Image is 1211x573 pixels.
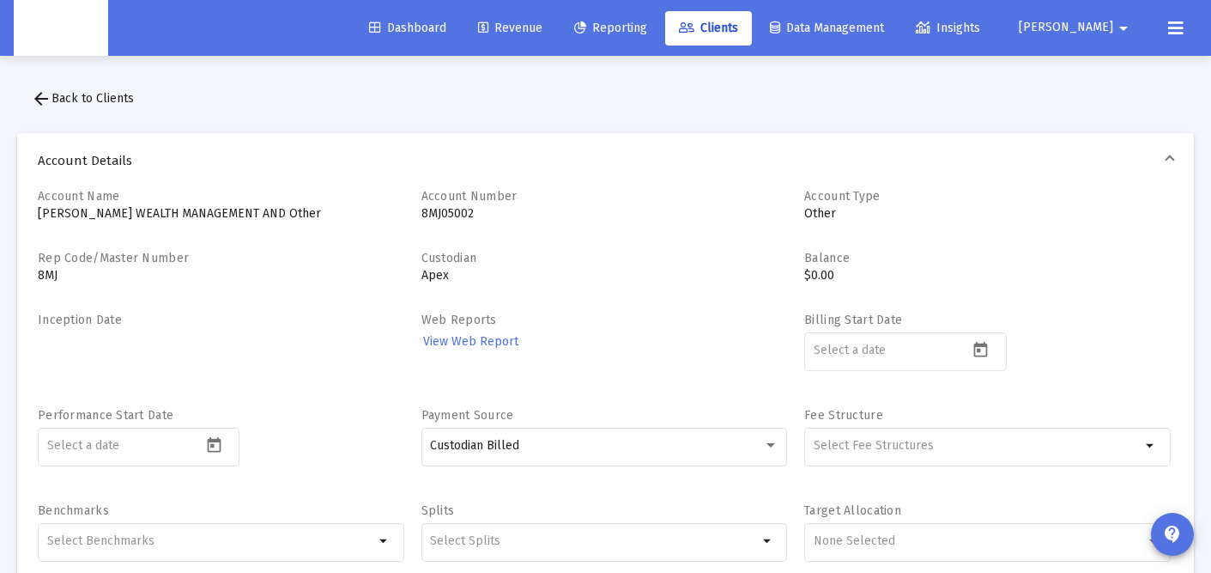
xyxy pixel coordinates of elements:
[38,189,119,204] label: Account Name
[770,21,884,35] span: Data Management
[421,408,514,423] label: Payment Source
[1019,21,1113,35] span: [PERSON_NAME]
[814,436,1141,456] mat-chip-list: Selection
[665,11,752,46] a: Clients
[38,267,404,284] p: 8MJ
[31,91,134,106] span: Back to Clients
[38,205,404,222] p: [PERSON_NAME] WEALTH MANAGEMENT AND Other
[421,251,477,265] label: Custodian
[421,503,455,518] label: Splits
[574,21,647,35] span: Reporting
[47,531,375,552] mat-chip-list: Selection
[202,432,227,457] button: Open calendar
[560,11,661,46] a: Reporting
[902,11,994,46] a: Insights
[814,533,895,548] span: None Selected
[804,205,1171,222] p: Other
[17,133,1194,188] mat-expansion-panel-header: Account Details
[369,21,446,35] span: Dashboard
[38,313,122,327] label: Inception Date
[814,344,968,357] input: Select a date
[38,408,173,423] label: Performance Start Date
[27,11,95,46] img: Dashboard
[916,21,980,35] span: Insights
[998,10,1154,45] button: [PERSON_NAME]
[804,189,880,204] label: Account Type
[38,503,109,518] label: Benchmarks
[421,329,520,354] a: View Web Report
[38,152,1166,169] span: Account Details
[1141,436,1161,456] mat-icon: arrow_drop_down
[421,267,788,284] p: Apex
[421,205,788,222] p: 8MJ05002
[679,21,738,35] span: Clients
[804,313,902,327] label: Billing Start Date
[804,267,1171,284] p: $0.00
[430,531,758,552] mat-chip-list: Selection
[430,438,519,453] span: Custodian Billed
[421,189,518,204] label: Account Number
[478,21,542,35] span: Revenue
[756,11,898,46] a: Data Management
[814,439,1141,453] input: Select Fee Structures
[1113,11,1134,46] mat-icon: arrow_drop_down
[423,334,518,349] span: View Web Report
[17,82,148,116] button: Back to Clients
[804,251,850,265] label: Balance
[47,534,375,548] input: Select Benchmarks
[47,439,202,453] input: Select a date
[464,11,556,46] a: Revenue
[430,534,758,548] input: Select Splits
[31,88,51,109] mat-icon: arrow_back
[968,337,993,362] button: Open calendar
[421,313,497,327] label: Web Reports
[804,503,901,518] label: Target Allocation
[374,531,395,552] mat-icon: arrow_drop_down
[804,408,883,423] label: Fee Structure
[38,251,189,265] label: Rep Code/Master Number
[758,531,778,552] mat-icon: arrow_drop_down
[1162,524,1183,545] mat-icon: contact_support
[355,11,460,46] a: Dashboard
